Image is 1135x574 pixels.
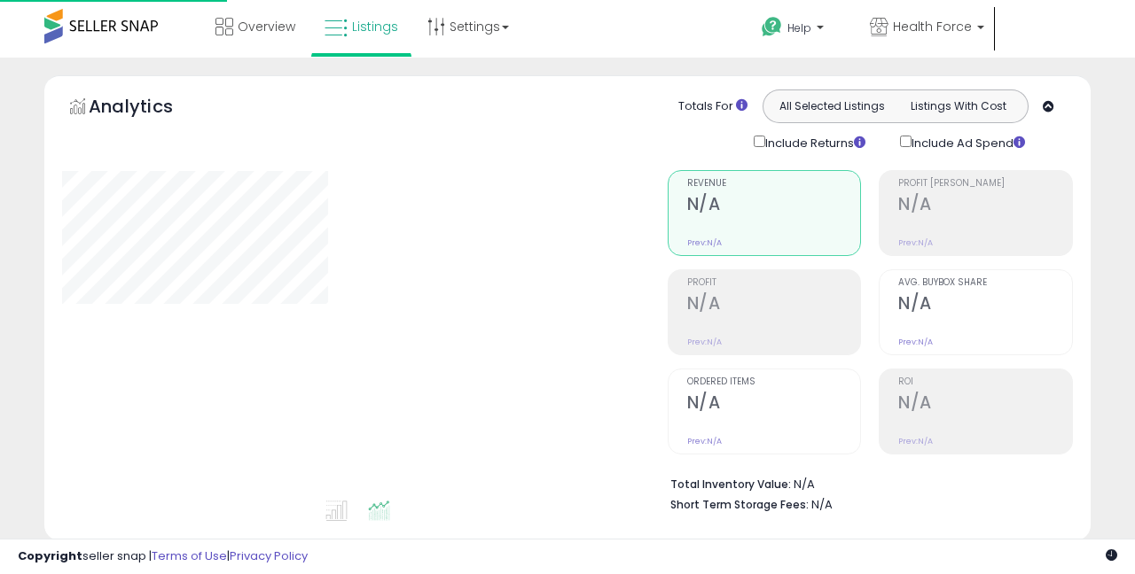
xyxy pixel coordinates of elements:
b: Total Inventory Value: [670,477,791,492]
span: ROI [898,377,1072,387]
div: Include Returns [740,132,887,152]
small: Prev: N/A [687,237,722,248]
span: Listings [352,18,398,35]
div: Totals For [678,98,748,115]
small: Prev: N/A [687,436,722,446]
span: Health Force [893,18,972,35]
small: Prev: N/A [898,337,933,347]
b: Short Term Storage Fees: [670,497,809,512]
span: Ordered Items [687,377,861,387]
h5: Analytics [89,94,207,123]
h2: N/A [687,194,861,218]
span: Avg. Buybox Share [898,278,1072,288]
h2: N/A [898,293,1072,317]
strong: Copyright [18,547,82,564]
small: Prev: N/A [898,237,933,248]
h2: N/A [898,392,1072,416]
i: Get Help [761,16,783,38]
button: Listings With Cost [895,95,1022,118]
small: Prev: N/A [898,436,933,446]
span: Profit [PERSON_NAME] [898,179,1072,189]
span: Profit [687,278,861,288]
div: seller snap | | [18,548,308,565]
h2: N/A [687,293,861,317]
li: N/A [670,472,1061,493]
button: All Selected Listings [768,95,896,118]
h2: N/A [898,194,1072,218]
h2: N/A [687,392,861,416]
small: Prev: N/A [687,337,722,347]
a: Privacy Policy [230,547,308,564]
span: Help [787,20,811,35]
span: Overview [238,18,295,35]
span: Revenue [687,179,861,189]
span: N/A [811,496,833,513]
a: Help [748,3,854,58]
div: Include Ad Spend [887,132,1053,152]
a: Terms of Use [152,547,227,564]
